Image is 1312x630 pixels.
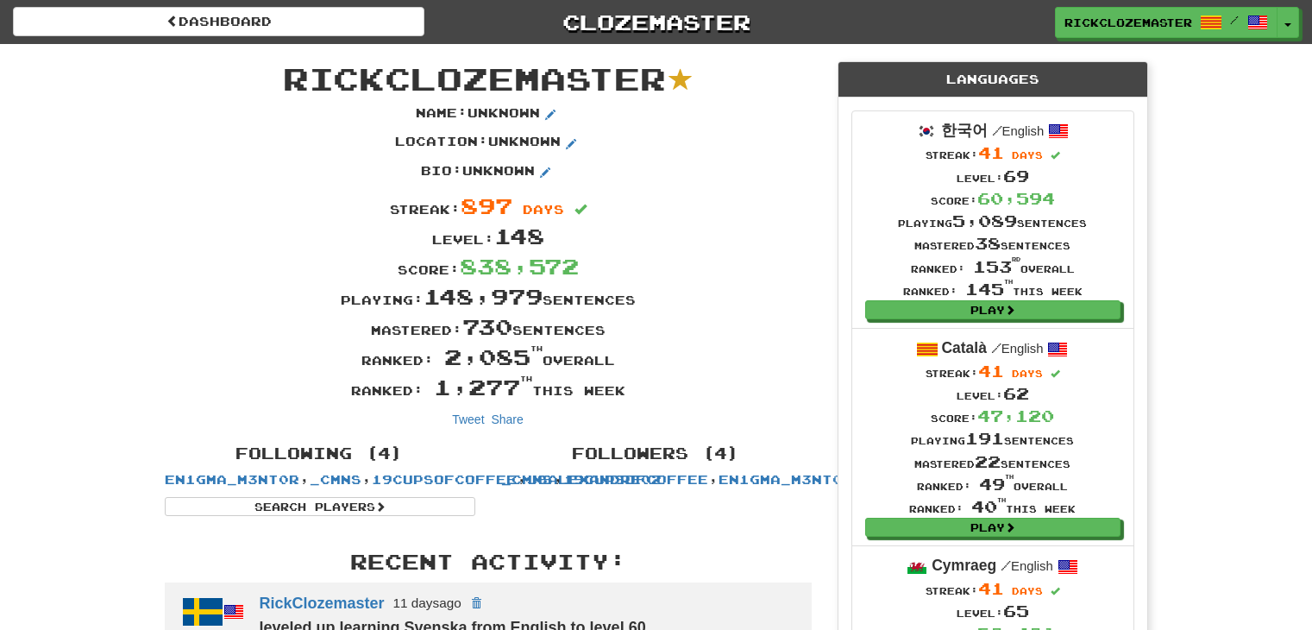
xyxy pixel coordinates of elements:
[865,518,1121,537] a: Play
[898,278,1087,300] div: Ranked: this week
[13,7,424,36] a: Dashboard
[165,445,475,463] h4: Following (4)
[898,255,1087,278] div: Ranked: overall
[975,234,1001,253] span: 38
[909,495,1076,518] div: Ranked: this week
[965,280,1013,299] span: 145
[165,497,475,516] a: Search Players
[898,142,1087,164] div: Streak:
[978,362,1004,381] span: 41
[1012,585,1043,596] span: days
[991,340,1001,356] span: /
[452,413,484,426] a: Tweet
[978,143,1004,162] span: 41
[424,283,543,309] span: 148,979
[909,600,1076,622] div: Level:
[416,104,561,125] p: Name : Unknown
[152,342,825,372] div: Ranked: overall
[1001,558,1011,573] span: /
[393,595,461,610] small: 11 days ago
[1012,256,1020,262] sup: rd
[1051,151,1060,161] span: Streak includes today.
[898,165,1087,187] div: Level:
[1012,368,1043,379] span: days
[1051,587,1060,596] span: Streak includes today.
[461,192,512,218] span: 897
[450,7,862,37] a: Clozemaster
[395,133,581,154] p: Location : Unknown
[152,312,825,342] div: Mastered: sentences
[941,122,988,139] strong: 한국어
[491,413,523,426] a: Share
[909,405,1076,427] div: Score:
[979,475,1014,494] span: 49
[501,445,812,463] h4: Followers (4)
[909,450,1076,473] div: Mastered sentences
[941,339,987,356] strong: Català
[421,162,556,183] p: Bio : Unknown
[898,232,1087,255] div: Mastered sentences
[977,189,1055,208] span: 60,594
[152,251,825,281] div: Score:
[523,202,564,217] span: days
[460,253,579,279] span: 838,572
[971,497,1006,516] span: 40
[992,124,1045,138] small: English
[932,557,996,574] strong: Cymraeg
[1051,369,1060,379] span: Streak includes today.
[520,375,532,383] sup: th
[488,437,825,488] div: , , ,
[965,429,1004,448] span: 191
[977,406,1054,425] span: 47,120
[260,594,385,611] a: RickClozemaster
[975,452,1001,471] span: 22
[865,300,1121,319] a: Play
[898,187,1087,210] div: Score:
[152,372,825,402] div: Ranked: this week
[898,210,1087,232] div: Playing sentences
[1005,474,1014,480] sup: th
[909,473,1076,495] div: Ranked: overall
[444,343,543,369] span: 2,085
[434,374,532,400] span: 1,277
[992,123,1002,138] span: /
[719,472,853,487] a: En1gma_M3nt0r
[372,472,517,487] a: 19cupsofcoffee
[152,191,825,221] div: Streak:
[997,497,1006,503] sup: th
[978,579,1004,598] span: 41
[152,437,488,516] div: , , ,
[494,223,544,249] span: 148
[563,472,708,487] a: 19cupsofcoffee
[909,427,1076,450] div: Playing sentences
[152,281,825,312] div: Playing: sentences
[909,382,1076,405] div: Level:
[1001,559,1053,573] small: English
[165,472,299,487] a: En1gma_M3nt0r
[973,257,1020,276] span: 153
[909,577,1076,600] div: Streak:
[462,313,512,339] span: 730
[1012,149,1043,161] span: days
[283,60,666,97] span: RickClozemaster
[1003,167,1029,186] span: 69
[1064,15,1192,30] span: RickClozemaster
[152,221,825,251] div: Level:
[165,551,812,573] h3: Recent Activity:
[952,211,1017,230] span: 5,089
[501,472,553,487] a: _cmns
[1004,279,1013,285] sup: th
[838,62,1147,98] div: Languages
[310,472,361,487] a: _cmns
[1055,7,1277,38] a: RickClozemaster /
[1003,384,1029,403] span: 62
[1230,14,1239,26] span: /
[909,360,1076,382] div: Streak:
[530,344,543,353] sup: th
[1003,602,1029,621] span: 65
[991,342,1044,356] small: English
